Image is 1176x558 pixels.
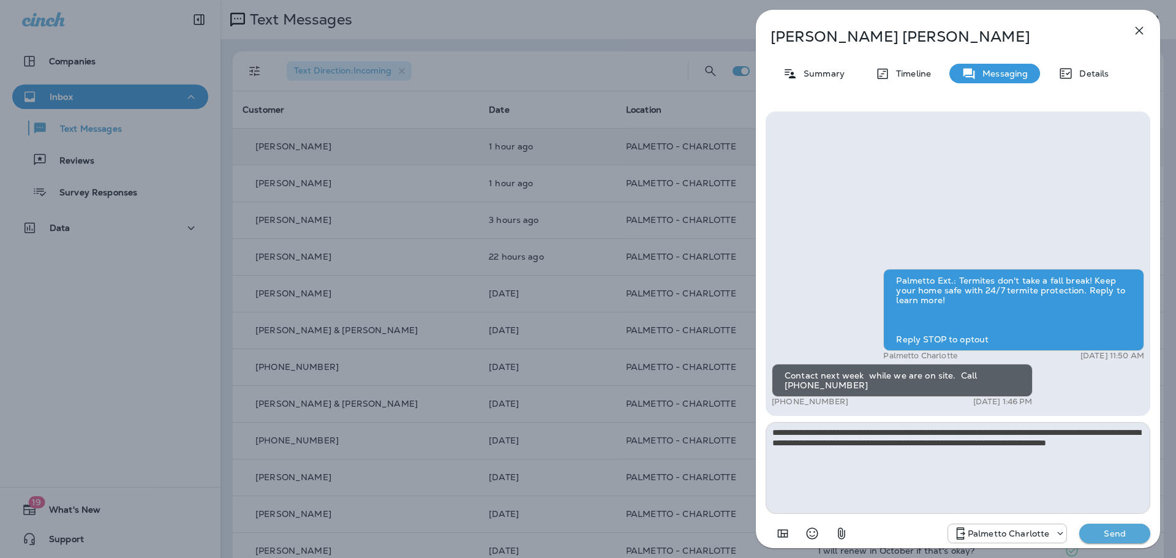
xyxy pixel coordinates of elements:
p: Messaging [976,69,1028,78]
p: Details [1073,69,1109,78]
button: Send [1079,524,1150,543]
p: [PERSON_NAME] [PERSON_NAME] [771,28,1105,45]
div: +1 (704) 307-2477 [948,526,1067,541]
p: Summary [797,69,845,78]
p: Palmetto Charlotte [968,529,1050,538]
p: Timeline [890,69,931,78]
p: [PHONE_NUMBER] [772,397,848,407]
p: [DATE] 11:50 AM [1080,351,1144,361]
button: Add in a premade template [771,521,795,546]
p: [DATE] 1:46 PM [973,397,1033,407]
div: Palmetto Ext.: Termites don't take a fall break! Keep your home safe with 24/7 termite protection... [883,269,1144,351]
p: Send [1089,528,1140,539]
p: Palmetto Charlotte [883,351,957,361]
div: Contact next week while we are on site. Call [PHONE_NUMBER] [772,364,1033,397]
button: Select an emoji [800,521,824,546]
